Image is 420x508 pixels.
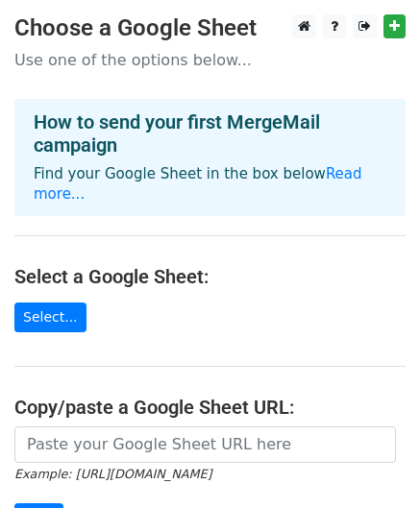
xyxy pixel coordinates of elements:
[14,50,406,70] p: Use one of the options below...
[14,426,396,463] input: Paste your Google Sheet URL here
[14,265,406,288] h4: Select a Google Sheet:
[14,396,406,419] h4: Copy/paste a Google Sheet URL:
[14,14,406,42] h3: Choose a Google Sheet
[34,110,386,157] h4: How to send your first MergeMail campaign
[14,467,211,481] small: Example: [URL][DOMAIN_NAME]
[34,165,362,203] a: Read more...
[14,302,86,332] a: Select...
[34,164,386,205] p: Find your Google Sheet in the box below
